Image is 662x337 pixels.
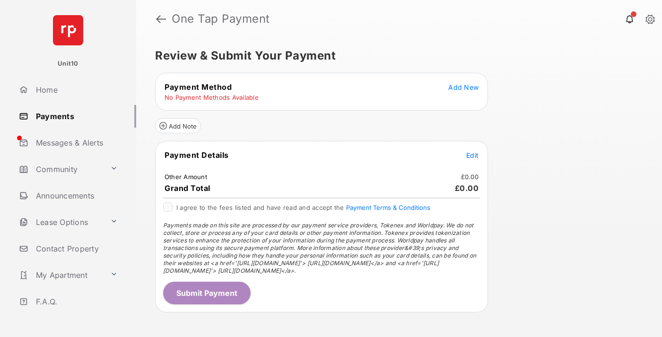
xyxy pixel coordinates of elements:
td: No Payment Methods Available [164,93,259,102]
h5: Review & Submit Your Payment [155,50,636,61]
a: Community [15,158,106,181]
img: svg+xml;base64,PHN2ZyB4bWxucz0iaHR0cDovL3d3dy53My5vcmcvMjAwMC9zdmciIHdpZHRoPSI2NCIgaGVpZ2h0PSI2NC... [53,15,83,45]
p: Unit10 [58,59,78,69]
a: Announcements [15,184,136,207]
a: Lease Options [15,211,106,233]
td: Other Amount [164,173,208,181]
span: Grand Total [165,183,210,193]
a: Payments [15,105,136,128]
span: Payment Details [165,150,229,160]
button: I agree to the fees listed and have read and accept the [346,204,430,211]
a: Contact Property [15,237,136,260]
td: £0.00 [461,173,479,181]
a: Messages & Alerts [15,131,136,154]
span: Add New [448,83,479,91]
a: F.A.Q. [15,290,136,313]
button: Submit Payment [163,282,251,304]
strong: One Tap Payment [172,13,270,25]
span: Payments made on this site are processed by our payment service providers, Tokenex and Worldpay. ... [163,222,476,274]
button: Add New [448,82,479,92]
span: Payment Method [165,82,232,92]
span: Edit [466,151,479,159]
a: My Apartment [15,264,106,286]
button: Edit [466,150,479,160]
span: I agree to the fees listed and have read and accept the [176,204,430,211]
a: Home [15,78,136,101]
button: Add Note [155,118,201,133]
span: £0.00 [455,183,479,193]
